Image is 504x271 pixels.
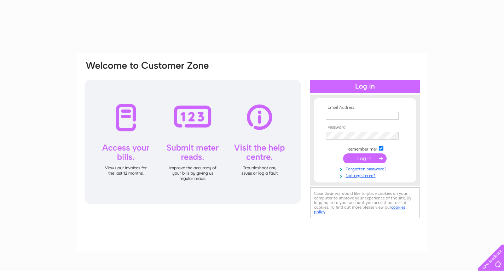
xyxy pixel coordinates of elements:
th: Password: [324,125,406,130]
div: Clear Business would like to place cookies on your computer to improve your experience of the sit... [310,187,420,218]
a: Not registered? [326,172,406,179]
input: Submit [343,153,387,163]
td: Remember me? [324,145,406,152]
a: cookies policy [314,205,405,214]
a: Forgotten password? [326,165,406,172]
th: Email Address: [324,105,406,110]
